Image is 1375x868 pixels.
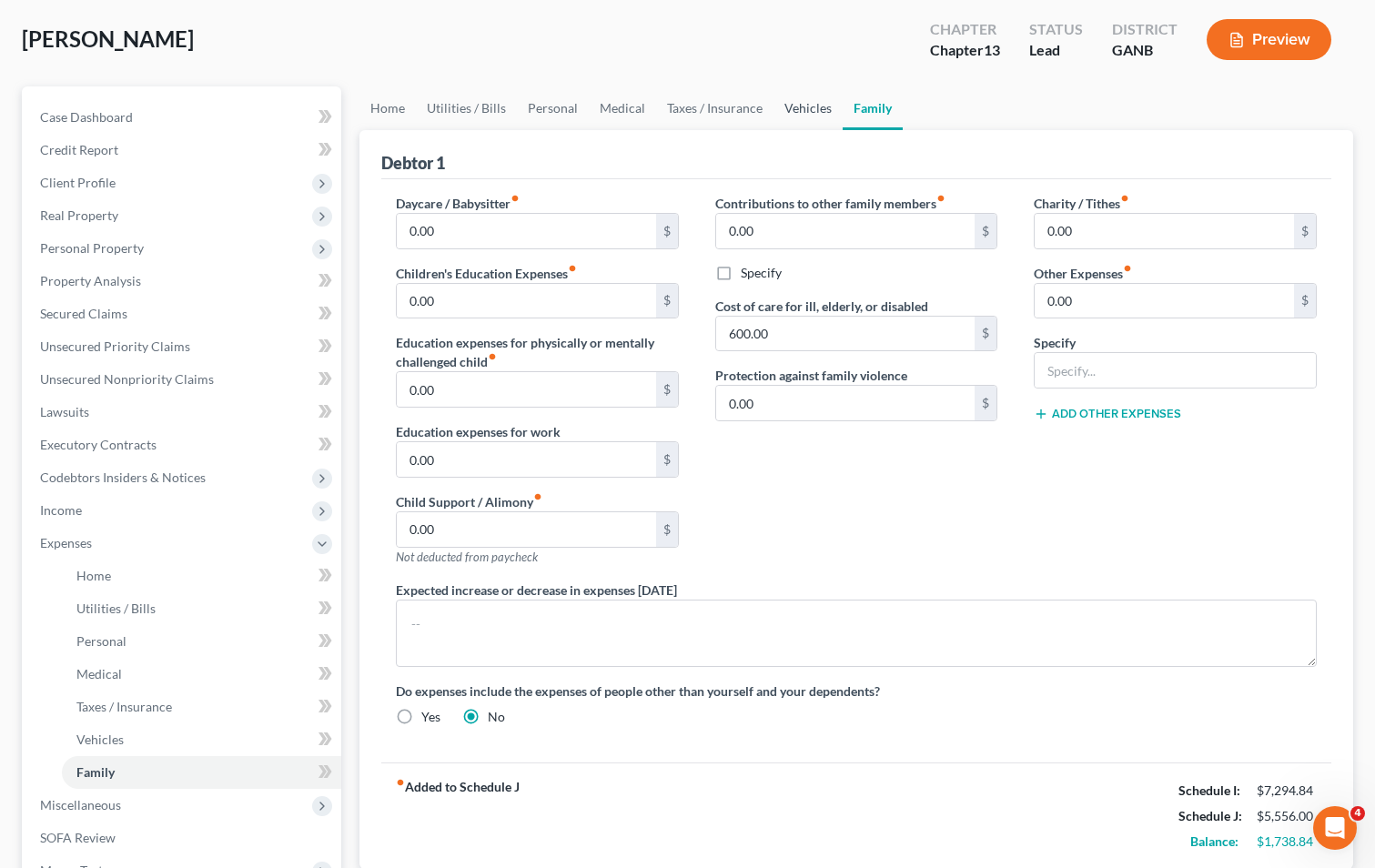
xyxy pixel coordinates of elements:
[397,442,656,477] input: --
[40,830,116,845] span: SOFA Review
[656,372,678,407] div: $
[396,681,1317,701] label: Do expenses include the expenses of people other than yourself and your dependents?
[76,764,115,780] span: Family
[76,633,126,649] span: Personal
[62,723,341,756] a: Vehicles
[396,778,520,854] strong: Added to Schedule J
[984,41,1000,58] span: 13
[396,333,679,371] label: Education expenses for physically or mentally challenged child
[25,822,341,854] a: SOFA Review
[40,535,92,550] span: Expenses
[1035,353,1316,388] input: Specify...
[715,297,928,316] label: Cost of care for ill, elderly, or disabled
[1029,40,1083,61] div: Lead
[511,194,520,203] i: fiber_manual_record
[936,194,945,203] i: fiber_manual_record
[1120,194,1129,203] i: fiber_manual_record
[1257,807,1317,825] div: $5,556.00
[975,317,996,351] div: $
[773,86,843,130] a: Vehicles
[843,86,903,130] a: Family
[25,298,341,330] a: Secured Claims
[62,691,341,723] a: Taxes / Insurance
[975,214,996,248] div: $
[397,372,656,407] input: --
[1294,284,1316,318] div: $
[396,264,577,283] label: Children's Education Expenses
[40,404,89,419] span: Lawsuits
[1257,833,1317,851] div: $1,738.84
[396,550,538,564] span: Not deducted from paycheck
[76,666,122,681] span: Medical
[40,502,82,518] span: Income
[656,214,678,248] div: $
[1350,806,1365,821] span: 4
[396,580,677,600] label: Expected increase or decrease in expenses [DATE]
[656,442,678,477] div: $
[656,86,773,130] a: Taxes / Insurance
[568,264,577,273] i: fiber_manual_record
[975,386,996,420] div: $
[741,264,782,282] label: Specify
[1257,782,1317,800] div: $7,294.84
[1178,782,1240,798] strong: Schedule I:
[40,797,121,812] span: Miscellaneous
[40,109,133,125] span: Case Dashboard
[22,25,194,52] span: [PERSON_NAME]
[40,175,116,190] span: Client Profile
[25,396,341,429] a: Lawsuits
[40,273,141,288] span: Property Analysis
[40,240,144,256] span: Personal Property
[656,284,678,318] div: $
[40,142,118,157] span: Credit Report
[1123,264,1132,273] i: fiber_manual_record
[517,86,589,130] a: Personal
[397,512,656,547] input: --
[25,134,341,167] a: Credit Report
[1178,808,1242,823] strong: Schedule J:
[1029,19,1083,40] div: Status
[1207,19,1331,60] button: Preview
[416,86,517,130] a: Utilities / Bills
[40,207,118,223] span: Real Property
[1035,284,1294,318] input: --
[40,338,190,354] span: Unsecured Priority Claims
[1190,833,1239,849] strong: Balance:
[25,363,341,396] a: Unsecured Nonpriority Claims
[40,469,206,485] span: Codebtors Insiders & Notices
[40,306,127,321] span: Secured Claims
[76,732,124,747] span: Vehicles
[381,152,445,174] div: Debtor 1
[25,429,341,461] a: Executory Contracts
[62,756,341,789] a: Family
[930,19,1000,40] div: Chapter
[1112,40,1178,61] div: GANB
[716,386,976,420] input: --
[716,317,976,351] input: --
[1294,214,1316,248] div: $
[1313,806,1357,850] iframe: Intercom live chat
[76,699,172,714] span: Taxes / Insurance
[715,366,907,385] label: Protection against family violence
[396,422,561,441] label: Education expenses for work
[40,371,214,387] span: Unsecured Nonpriority Claims
[396,778,405,787] i: fiber_manual_record
[25,101,341,134] a: Case Dashboard
[397,284,656,318] input: --
[359,86,416,130] a: Home
[715,194,945,213] label: Contributions to other family members
[62,658,341,691] a: Medical
[533,492,542,501] i: fiber_manual_record
[1034,194,1129,213] label: Charity / Tithes
[396,492,542,511] label: Child Support / Alimony
[716,214,976,248] input: --
[1034,333,1076,352] label: Specify
[589,86,656,130] a: Medical
[1112,19,1178,40] div: District
[488,352,497,361] i: fiber_manual_record
[62,592,341,625] a: Utilities / Bills
[397,214,656,248] input: --
[62,560,341,592] a: Home
[1034,264,1132,283] label: Other Expenses
[930,40,1000,61] div: Chapter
